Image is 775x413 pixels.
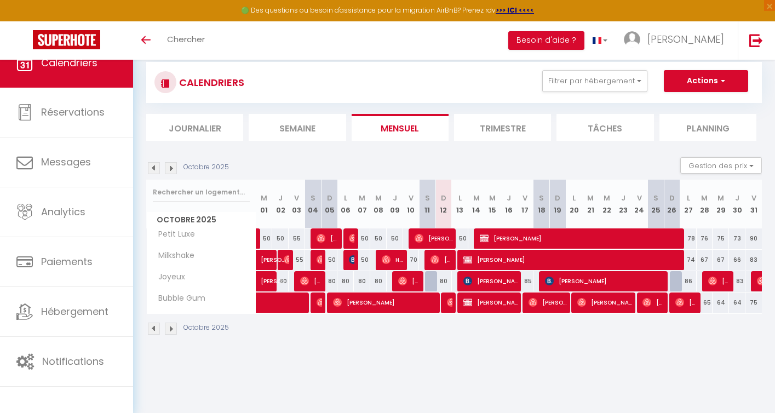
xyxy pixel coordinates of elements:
div: 73 [729,228,745,249]
span: Réservations [41,105,105,119]
abbr: S [311,193,315,203]
th: 05 [322,180,338,228]
img: Super Booking [33,30,100,49]
span: [PERSON_NAME] [333,292,437,313]
button: Gestion des prix [680,157,762,174]
span: Bubble Gum [148,292,208,305]
th: 13 [452,180,468,228]
th: 28 [697,180,713,228]
h3: CALENDRIERS [176,70,244,95]
abbr: S [425,193,430,203]
th: 31 [745,180,762,228]
button: Besoin d'aide ? [508,31,584,50]
th: 19 [550,180,566,228]
th: 06 [337,180,354,228]
abbr: M [717,193,724,203]
abbr: V [409,193,414,203]
img: logout [749,33,763,47]
div: 83 [729,271,745,291]
div: 65 [697,292,713,313]
p: Octobre 2025 [183,162,229,173]
li: Semaine [249,114,346,141]
th: 07 [354,180,370,228]
div: 90 [745,228,762,249]
th: 04 [305,180,322,228]
th: 16 [501,180,517,228]
abbr: V [637,193,642,203]
th: 03 [289,180,305,228]
abbr: M [604,193,610,203]
abbr: M [473,193,480,203]
div: 70 [403,250,420,270]
span: [PERSON_NAME] [349,228,354,249]
span: Hd Hd [382,249,404,270]
span: [PERSON_NAME] [317,292,322,313]
abbr: V [523,193,527,203]
p: Octobre 2025 [183,323,229,333]
div: 67 [713,250,729,270]
span: [PERSON_NAME][DEMOGRAPHIC_DATA] [349,249,354,270]
span: [PERSON_NAME] [480,228,682,249]
abbr: S [539,193,544,203]
abbr: M [375,193,382,203]
th: 18 [533,180,550,228]
div: 50 [387,228,403,249]
span: [PERSON_NAME] [642,292,664,313]
abbr: J [621,193,625,203]
th: 10 [403,180,420,228]
abbr: M [261,193,267,203]
abbr: M [489,193,496,203]
abbr: J [507,193,511,203]
span: [PERSON_NAME] [463,249,682,270]
div: 83 [745,250,762,270]
th: 21 [582,180,599,228]
div: 80 [322,271,338,291]
div: 50 [272,228,289,249]
span: Messages [41,155,91,169]
span: [PERSON_NAME] [415,228,453,249]
div: 50 [354,228,370,249]
th: 17 [517,180,533,228]
abbr: M [587,193,594,203]
div: 67 [697,250,713,270]
div: 64 [729,292,745,313]
span: Calendriers [41,56,97,70]
th: 02 [272,180,289,228]
a: [PERSON_NAME] [256,271,273,292]
span: [PERSON_NAME] & [PERSON_NAME] [300,271,322,291]
abbr: J [735,193,739,203]
span: [PERSON_NAME] [463,271,518,291]
span: [PERSON_NAME] [317,228,338,249]
span: [PERSON_NAME] [284,249,289,270]
div: 55 [289,250,305,270]
span: [PERSON_NAME] [398,271,420,291]
span: [PERSON_NAME] [529,292,567,313]
a: [PERSON_NAME] [256,250,273,271]
abbr: L [344,193,347,203]
button: Filtrer par hébergement [542,70,647,92]
li: Mensuel [352,114,449,141]
abbr: M [701,193,708,203]
div: 85 [517,271,533,291]
th: 24 [631,180,647,228]
a: >>> ICI <<<< [496,5,534,15]
span: Joyeux [148,271,190,283]
abbr: D [327,193,332,203]
div: 50 [370,228,387,249]
li: Tâches [556,114,653,141]
div: 80 [435,271,452,291]
span: Notifications [42,354,104,368]
th: 25 [647,180,664,228]
span: Milkshake [148,250,197,262]
div: 50 [256,228,273,249]
div: 50 [354,250,370,270]
span: [PERSON_NAME] [545,271,665,291]
a: ... [PERSON_NAME] [616,21,738,60]
div: 80 [370,271,387,291]
li: Journalier [146,114,243,141]
li: Trimestre [454,114,551,141]
abbr: L [458,193,462,203]
abbr: J [278,193,283,203]
span: [PERSON_NAME] [577,292,632,313]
